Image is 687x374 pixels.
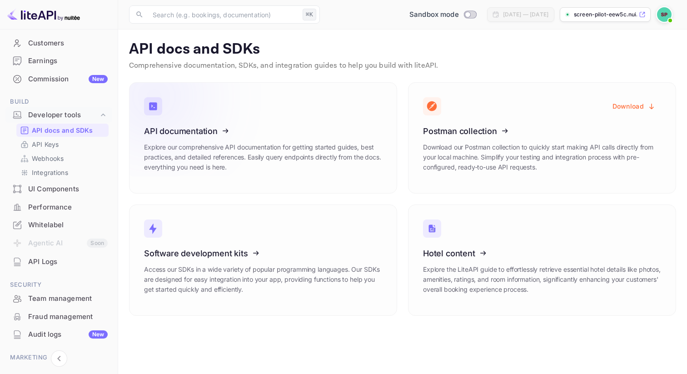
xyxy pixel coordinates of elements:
[28,202,108,213] div: Performance
[28,329,108,340] div: Audit logs
[16,124,109,137] div: API docs and SDKs
[423,264,661,294] p: Explore the LiteAPI guide to effortlessly retrieve essential hotel details like photos, amenities...
[28,56,108,66] div: Earnings
[423,126,661,136] h3: Postman collection
[5,308,112,326] div: Fraud management
[5,16,112,33] a: Bookings
[32,125,93,135] p: API docs and SDKs
[5,326,112,344] div: Audit logsNew
[409,10,459,20] span: Sandbox mode
[89,75,108,83] div: New
[28,294,108,304] div: Team management
[5,180,112,198] div: UI Components
[7,7,80,22] img: LiteAPI logo
[607,97,661,115] button: Download
[28,220,108,230] div: Whitelabel
[5,35,112,51] a: Customers
[657,7,672,22] img: Screen Pilot
[423,249,661,258] h3: Hotel content
[32,140,59,149] p: API Keys
[20,125,105,135] a: API docs and SDKs
[16,152,109,165] div: Webhooks
[20,140,105,149] a: API Keys
[144,264,382,294] p: Access our SDKs in a wide variety of popular programming languages. Our SDKs are designed for eas...
[5,52,112,70] div: Earnings
[28,74,108,85] div: Commission
[5,216,112,233] a: Whitelabel
[89,330,108,339] div: New
[5,107,112,123] div: Developer tools
[5,52,112,69] a: Earnings
[406,10,480,20] div: Switch to Production mode
[28,257,108,267] div: API Logs
[20,168,105,177] a: Integrations
[503,10,548,19] div: [DATE] — [DATE]
[16,138,109,151] div: API Keys
[5,35,112,52] div: Customers
[5,180,112,197] a: UI Components
[129,60,676,71] p: Comprehensive documentation, SDKs, and integration guides to help you build with liteAPI.
[5,97,112,107] span: Build
[303,9,316,20] div: ⌘K
[32,154,64,163] p: Webhooks
[144,249,382,258] h3: Software development kits
[5,216,112,234] div: Whitelabel
[5,70,112,87] a: CommissionNew
[5,199,112,215] a: Performance
[129,204,397,316] a: Software development kitsAccess our SDKs in a wide variety of popular programming languages. Our ...
[16,166,109,179] div: Integrations
[5,308,112,325] a: Fraud management
[5,199,112,216] div: Performance
[5,253,112,270] a: API Logs
[5,290,112,307] a: Team management
[147,5,299,24] input: Search (e.g. bookings, documentation)
[5,280,112,290] span: Security
[32,168,68,177] p: Integrations
[28,110,99,120] div: Developer tools
[129,82,397,194] a: API documentationExplore our comprehensive API documentation for getting started guides, best pra...
[423,142,661,172] p: Download our Postman collection to quickly start making API calls directly from your local machin...
[5,70,112,88] div: CommissionNew
[28,312,108,322] div: Fraud management
[408,204,676,316] a: Hotel contentExplore the LiteAPI guide to effortlessly retrieve essential hotel details like phot...
[51,350,67,367] button: Collapse navigation
[5,326,112,343] a: Audit logsNew
[28,38,108,49] div: Customers
[129,40,676,59] p: API docs and SDKs
[28,184,108,194] div: UI Components
[574,10,637,19] p: screen-pilot-eew5c.nui...
[5,253,112,271] div: API Logs
[20,154,105,163] a: Webhooks
[5,353,112,363] span: Marketing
